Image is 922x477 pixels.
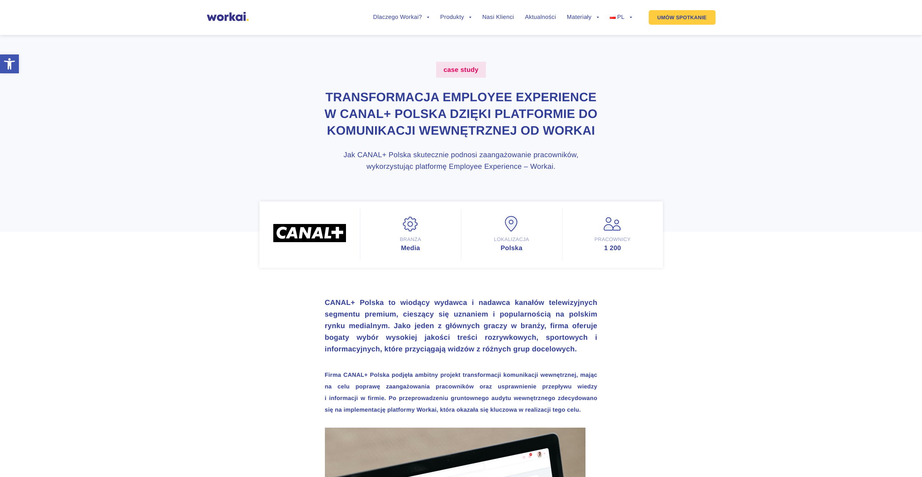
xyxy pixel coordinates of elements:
[368,236,454,243] div: Branża
[402,216,420,232] img: Branża
[503,216,521,232] img: Lokalizacja
[649,10,716,25] a: UMÓW SPOTKANIE
[604,216,622,232] img: Pracownicy
[325,299,597,353] strong: CANAL+ Polska to wiodący wydawca i nadawca kanałów telewizyjnych segmentu premium, cieszący się u...
[469,236,555,243] div: Lokalizacja
[570,245,656,252] div: 1 200
[436,62,486,78] label: case study
[525,15,556,20] a: Aktualności
[469,245,555,252] div: Polska
[482,15,514,20] a: Nasi Klienci
[440,15,471,20] a: Produkty
[570,236,656,243] div: Pracownicy
[320,89,602,139] h1: Transformacja employee experience w CANAL+ Polska dzięki platformie do komunikacji wewnętrznej od...
[368,245,454,252] div: Media
[325,372,597,413] strong: Firma CANAL+ Polska podjęła ambitny projekt transformacji komunikacji wewnętrznej, mając na celu ...
[373,15,430,20] a: Dlaczego Workai?
[610,15,632,20] a: PL
[567,15,599,20] a: Materiały
[617,14,624,20] span: PL
[320,149,602,172] h3: Jak CANAL+ Polska skutecznie podnosi zaangażowanie pracowników, wykorzystując platformę Employee ...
